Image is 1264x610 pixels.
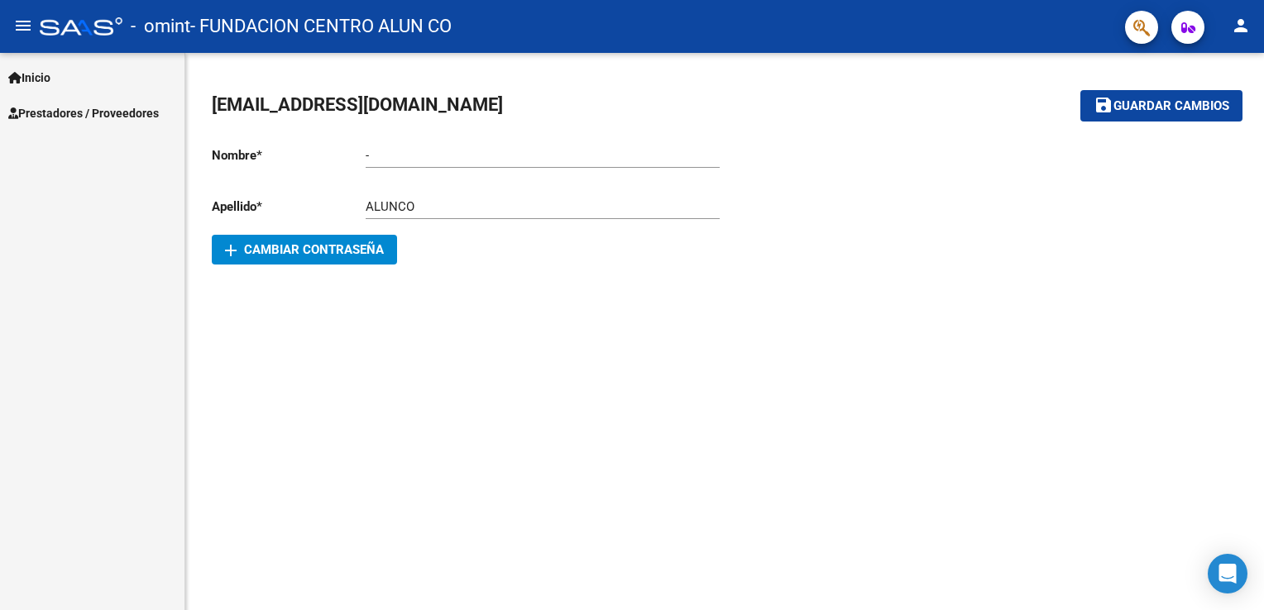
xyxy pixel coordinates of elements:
p: Apellido [212,198,366,216]
mat-icon: add [221,241,241,260]
span: - omint [131,8,190,45]
p: Nombre [212,146,366,164]
span: [EMAIL_ADDRESS][DOMAIN_NAME] [212,94,503,115]
span: Guardar cambios [1113,99,1229,114]
span: - FUNDACION CENTRO ALUN CO [190,8,452,45]
span: Inicio [8,69,50,87]
button: Guardar cambios [1080,90,1242,121]
button: Cambiar Contraseña [212,235,397,264]
div: Open Intercom Messenger [1208,554,1247,593]
mat-icon: save [1094,95,1113,115]
mat-icon: menu [13,16,33,36]
span: Prestadores / Proveedores [8,104,159,122]
span: Cambiar Contraseña [225,242,384,257]
mat-icon: person [1231,16,1251,36]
